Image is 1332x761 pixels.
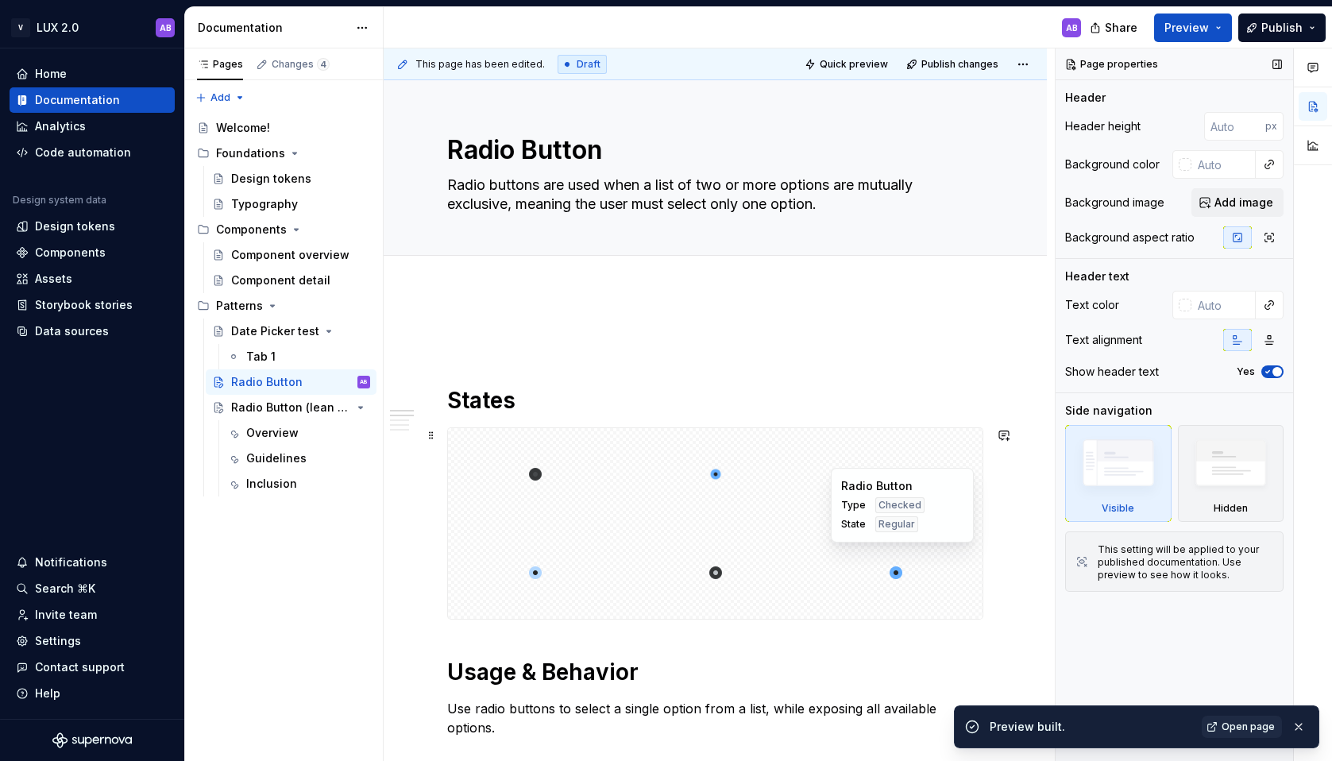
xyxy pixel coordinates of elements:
[216,298,263,314] div: Patterns
[206,191,376,217] a: Typography
[10,681,175,706] button: Help
[1202,716,1282,738] a: Open page
[231,272,330,288] div: Component detail
[35,323,109,339] div: Data sources
[35,554,107,570] div: Notifications
[210,91,230,104] span: Add
[231,374,303,390] div: Radio Button
[272,58,330,71] div: Changes
[191,115,376,496] div: Page tree
[10,655,175,680] button: Contact support
[10,319,175,344] a: Data sources
[206,319,376,344] a: Date Picker test
[10,602,175,628] a: Invite team
[1066,21,1078,34] div: AB
[1065,425,1172,522] div: Visible
[1065,403,1152,419] div: Side navigation
[206,369,376,395] a: Radio ButtonAB
[10,87,175,113] a: Documentation
[35,607,97,623] div: Invite team
[921,58,998,71] span: Publish changes
[447,386,983,415] h1: States
[1065,90,1106,106] div: Header
[1082,14,1148,42] button: Share
[10,214,175,239] a: Design tokens
[841,518,866,531] span: State
[221,420,376,446] a: Overview
[35,66,67,82] div: Home
[246,425,299,441] div: Overview
[10,266,175,292] a: Assets
[1065,268,1129,284] div: Header text
[1237,365,1255,378] label: Yes
[191,87,250,109] button: Add
[1065,297,1119,313] div: Text color
[206,395,376,420] a: Radio Button (lean approach)
[10,576,175,601] button: Search ⌘K
[35,118,86,134] div: Analytics
[841,499,866,512] span: Type
[216,145,285,161] div: Foundations
[878,499,921,512] span: Checked
[35,633,81,649] div: Settings
[1222,720,1275,733] span: Open page
[447,699,983,737] p: Use radio buttons to select a single option from a list, while exposing all available options.
[221,471,376,496] a: Inclusion
[231,171,311,187] div: Design tokens
[1065,332,1142,348] div: Text alignment
[216,120,270,136] div: Welcome!
[444,131,980,169] textarea: Radio Button
[360,374,368,390] div: AB
[10,140,175,165] a: Code automation
[841,478,963,494] div: Radio Button
[1154,14,1232,42] button: Preview
[3,10,181,44] button: VLUX 2.0AB
[11,18,30,37] div: V
[35,245,106,261] div: Components
[1191,188,1284,217] button: Add image
[191,115,376,141] a: Welcome!
[1261,20,1303,36] span: Publish
[10,61,175,87] a: Home
[231,196,298,212] div: Typography
[415,58,545,71] span: This page has been edited.
[1105,20,1137,36] span: Share
[317,58,330,71] span: 4
[1238,14,1326,42] button: Publish
[191,141,376,166] div: Foundations
[10,550,175,575] button: Notifications
[160,21,172,34] div: AB
[35,659,125,675] div: Contact support
[800,53,895,75] button: Quick preview
[35,92,120,108] div: Documentation
[216,222,287,238] div: Components
[246,476,297,492] div: Inclusion
[1065,156,1160,172] div: Background color
[35,686,60,701] div: Help
[206,166,376,191] a: Design tokens
[1214,195,1273,211] span: Add image
[1204,112,1265,141] input: Auto
[1065,364,1159,380] div: Show header text
[1065,118,1141,134] div: Header height
[206,268,376,293] a: Component detail
[35,581,95,597] div: Search ⌘K
[231,400,351,415] div: Radio Button (lean approach)
[35,218,115,234] div: Design tokens
[1065,195,1164,211] div: Background image
[10,240,175,265] a: Components
[206,242,376,268] a: Component overview
[37,20,79,36] div: LUX 2.0
[10,628,175,654] a: Settings
[10,114,175,139] a: Analytics
[10,292,175,318] a: Storybook stories
[197,58,243,71] div: Pages
[52,732,132,748] svg: Supernova Logo
[231,247,349,263] div: Component overview
[902,53,1006,75] button: Publish changes
[13,194,106,207] div: Design system data
[35,297,133,313] div: Storybook stories
[1265,120,1277,133] p: px
[191,293,376,319] div: Patterns
[1098,543,1273,581] div: This setting will be applied to your published documentation. Use preview to see how it looks.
